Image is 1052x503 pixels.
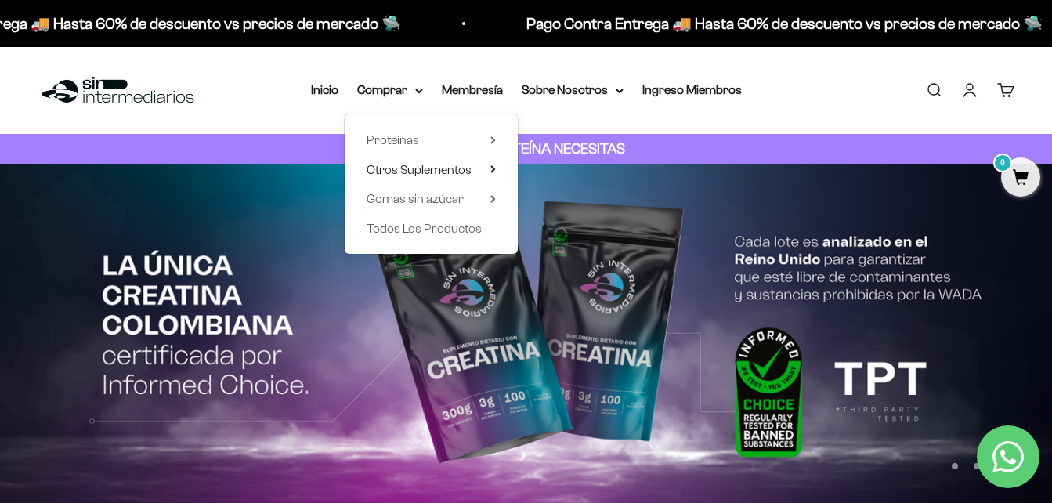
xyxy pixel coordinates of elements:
summary: Sobre Nosotros [522,80,624,100]
mark: 0 [993,154,1012,172]
a: Inicio [311,83,338,96]
summary: Gomas sin azúcar [367,189,496,209]
summary: Comprar [357,80,423,100]
span: Proteínas [367,133,419,147]
span: Otros Suplementos [367,163,472,176]
a: Todos Los Productos [367,219,496,239]
a: Ingreso Miembros [642,83,742,96]
a: 0 [1001,170,1040,187]
p: Pago Contra Entrega 🚚 Hasta 60% de descuento vs precios de mercado 🛸 [520,11,1036,36]
strong: CUANTA PROTEÍNA NECESITAS [427,140,625,157]
summary: Proteínas [367,130,496,150]
summary: Otros Suplementos [367,160,496,180]
a: Membresía [442,83,503,96]
span: Todos Los Productos [367,222,482,235]
span: Gomas sin azúcar [367,192,464,205]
